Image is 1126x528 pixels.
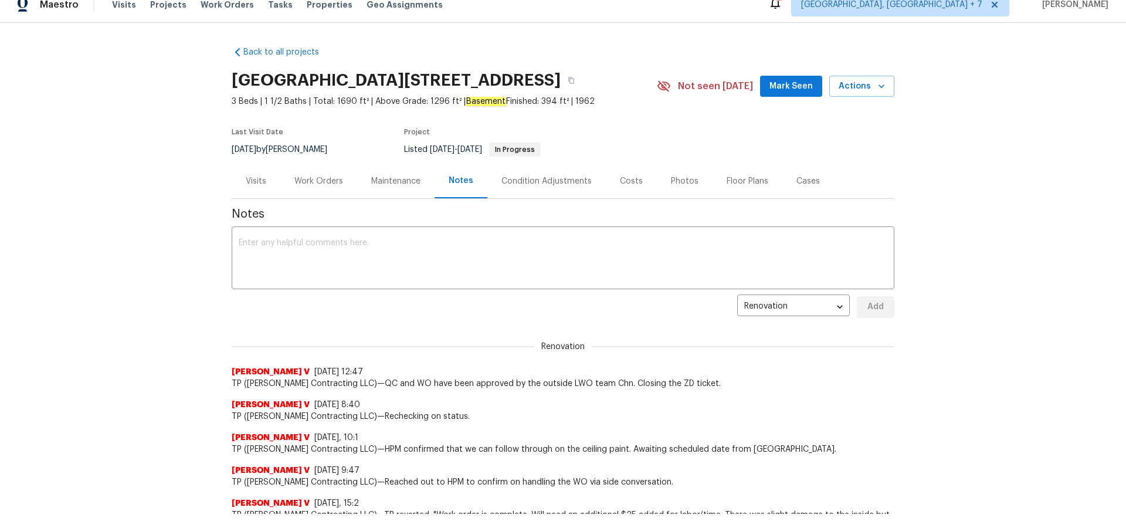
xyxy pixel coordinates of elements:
[314,368,363,376] span: [DATE] 12:47
[671,175,698,187] div: Photos
[232,378,894,390] span: TP ([PERSON_NAME] Contracting LLC)—QC and WO have been approved by the outside LWO team Chn. Clos...
[449,175,473,187] div: Notes
[232,476,894,488] span: TP ([PERSON_NAME] Contracting LLC)—Reached out to HPM to confirm on handling the WO via side conv...
[246,175,266,187] div: Visits
[760,76,822,97] button: Mark Seen
[314,499,359,507] span: [DATE], 15:2
[620,175,643,187] div: Costs
[294,175,343,187] div: Work Orders
[829,76,894,97] button: Actions
[769,79,813,94] span: Mark Seen
[501,175,592,187] div: Condition Adjustments
[737,293,850,321] div: Renovation
[232,366,310,378] span: [PERSON_NAME] V
[232,143,341,157] div: by [PERSON_NAME]
[232,96,657,107] span: 3 Beds | 1 1/2 Baths | Total: 1690 ft² | Above Grade: 1296 ft² | Finished: 394 ft² | 1962
[314,466,359,475] span: [DATE] 9:47
[232,128,283,136] span: Last Visit Date
[678,80,753,92] span: Not seen [DATE]
[404,145,541,154] span: Listed
[561,70,582,91] button: Copy Address
[232,145,256,154] span: [DATE]
[314,401,360,409] span: [DATE] 8:40
[232,411,894,422] span: TP ([PERSON_NAME] Contracting LLC)—Rechecking on status.
[232,46,344,58] a: Back to all projects
[457,145,482,154] span: [DATE]
[232,432,310,444] span: [PERSON_NAME] V
[534,341,592,353] span: Renovation
[371,175,420,187] div: Maintenance
[232,75,561,86] h2: [GEOGRAPHIC_DATA][STREET_ADDRESS]
[796,175,820,187] div: Cases
[268,1,293,9] span: Tasks
[232,208,894,220] span: Notes
[727,175,768,187] div: Floor Plans
[490,146,540,153] span: In Progress
[232,399,310,411] span: [PERSON_NAME] V
[232,444,894,455] span: TP ([PERSON_NAME] Contracting LLC)—HPM confirmed that we can follow through on the ceiling paint....
[430,145,455,154] span: [DATE]
[404,128,430,136] span: Project
[232,497,310,509] span: [PERSON_NAME] V
[232,465,310,476] span: [PERSON_NAME] V
[430,145,482,154] span: -
[466,97,506,106] em: Basement
[314,434,358,442] span: [DATE], 10:1
[839,79,885,94] span: Actions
